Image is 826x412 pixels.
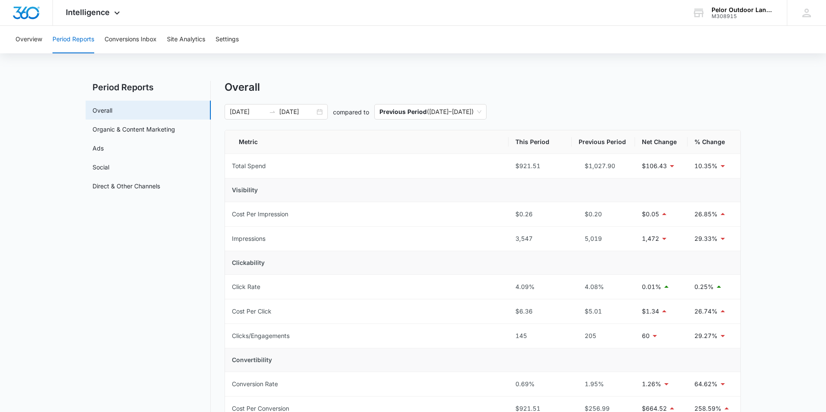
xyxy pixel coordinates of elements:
[687,130,740,154] th: % Change
[232,161,266,171] div: Total Spend
[579,307,628,316] div: $5.01
[515,331,565,341] div: 145
[515,209,565,219] div: $0.26
[515,282,565,292] div: 4.09%
[642,209,659,219] p: $0.05
[92,144,104,153] a: Ads
[15,26,42,53] button: Overview
[694,331,718,341] p: 29.27%
[52,26,94,53] button: Period Reports
[66,8,110,17] span: Intelligence
[579,331,628,341] div: 205
[694,379,718,389] p: 64.62%
[92,163,109,172] a: Social
[232,331,290,341] div: Clicks/Engagements
[216,26,239,53] button: Settings
[579,161,628,171] div: $1,027.90
[642,307,659,316] p: $1.34
[712,13,774,19] div: account id
[515,234,565,243] div: 3,547
[232,234,265,243] div: Impressions
[642,234,659,243] p: 1,472
[232,379,278,389] div: Conversion Rate
[642,331,650,341] p: 60
[225,130,509,154] th: Metric
[694,209,718,219] p: 26.85%
[105,26,157,53] button: Conversions Inbox
[92,125,175,134] a: Organic & Content Marketing
[572,130,635,154] th: Previous Period
[694,234,718,243] p: 29.33%
[515,379,565,389] div: 0.69%
[232,307,271,316] div: Cost Per Click
[712,6,774,13] div: account name
[379,108,427,115] p: Previous Period
[232,282,260,292] div: Click Rate
[642,282,661,292] p: 0.01%
[379,105,481,119] span: ( [DATE] – [DATE] )
[635,130,687,154] th: Net Change
[225,81,260,94] h1: Overall
[642,161,667,171] p: $106.43
[279,107,315,117] input: End date
[333,108,369,117] p: compared to
[694,282,714,292] p: 0.25%
[579,282,628,292] div: 4.08%
[225,251,740,275] td: Clickability
[269,108,276,115] span: swap-right
[86,81,211,94] h2: Period Reports
[225,348,740,372] td: Convertibility
[515,307,565,316] div: $6.36
[579,209,628,219] div: $0.20
[579,379,628,389] div: 1.95%
[579,234,628,243] div: 5,019
[694,161,718,171] p: 10.35%
[642,379,661,389] p: 1.26%
[92,106,112,115] a: Overall
[225,178,740,202] td: Visibility
[269,108,276,115] span: to
[694,307,718,316] p: 26.74%
[230,107,265,117] input: Start date
[167,26,205,53] button: Site Analytics
[515,161,565,171] div: $921.51
[232,209,288,219] div: Cost Per Impression
[509,130,572,154] th: This Period
[92,181,160,191] a: Direct & Other Channels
